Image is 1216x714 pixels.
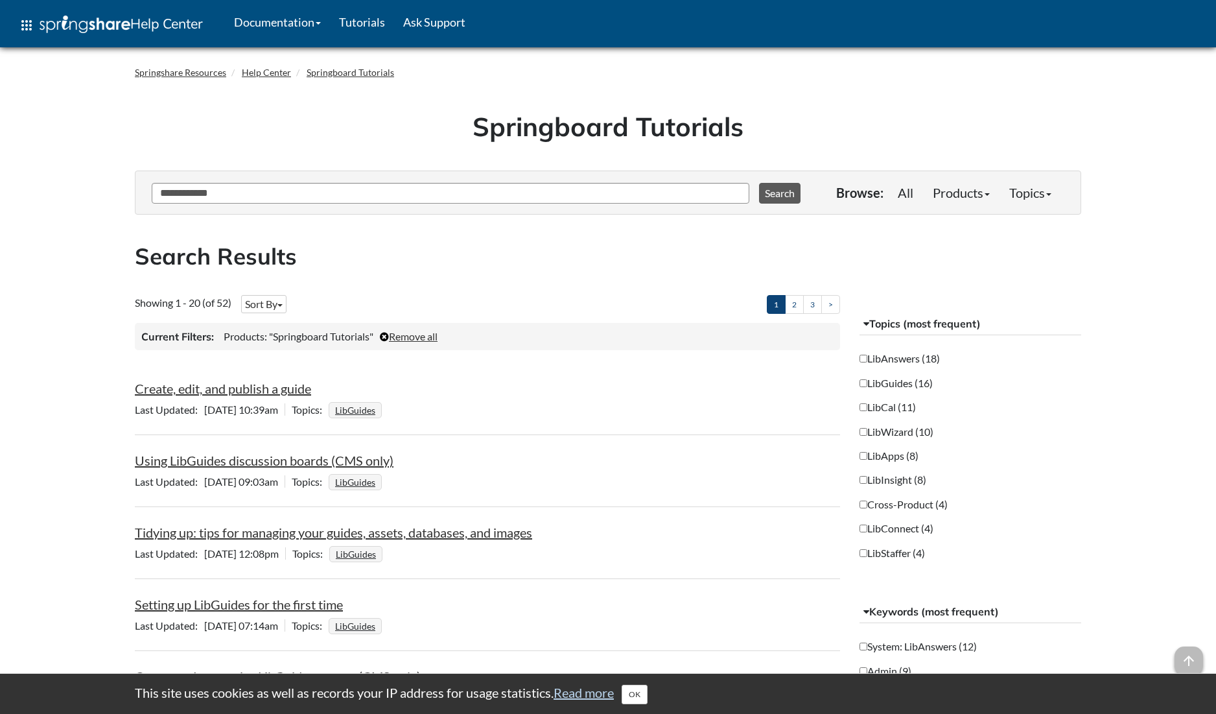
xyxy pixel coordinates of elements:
label: LibStaffer (4) [859,546,925,560]
a: Read more [554,685,614,700]
span: Topics [292,619,329,632]
input: LibInsight (8) [859,476,867,484]
label: Cross-Product (4) [859,497,948,512]
div: This site uses cookies as well as records your IP address for usage statistics. [122,684,1094,704]
input: LibAnswers (18) [859,355,867,363]
a: apps Help Center [10,6,212,45]
label: LibConnect (4) [859,521,933,536]
a: Springshare Resources [135,67,226,78]
a: LibGuides [333,617,377,636]
a: Tidying up: tips for managing your guides, assets, databases, and images [135,525,532,540]
span: Products: [224,330,267,342]
span: Help Center [130,15,203,32]
label: LibGuides (16) [859,376,933,390]
input: LibStaffer (4) [859,549,867,557]
span: "Springboard Tutorials" [269,330,373,342]
a: Remove all [380,330,438,342]
a: Setting up LibGuides for the first time [135,597,343,612]
button: Sort By [241,295,286,313]
label: LibCal (11) [859,400,916,414]
span: Topics [292,547,329,560]
input: LibWizard (10) [859,428,867,436]
span: [DATE] 07:14am [135,619,285,632]
a: Products [923,180,1000,206]
a: Create and customize LibGuides groups (CMS only) [135,669,421,684]
a: 1 [767,295,786,314]
span: Showing 1 - 20 (of 52) [135,296,231,309]
input: LibConnect (4) [859,525,867,532]
a: > [821,295,840,314]
img: Springshare [40,16,130,33]
label: LibAnswers (18) [859,351,940,366]
a: Ask Support [394,6,474,38]
label: LibWizard (10) [859,425,933,439]
input: Admin (9) [859,667,867,675]
button: Search [759,183,801,204]
label: LibInsight (8) [859,473,926,487]
ul: Topics [329,403,385,416]
a: All [888,180,923,206]
span: Topics [292,403,329,416]
span: arrow_upward [1175,647,1203,675]
a: 2 [785,295,804,314]
label: Admin (9) [859,664,911,678]
span: [DATE] 09:03am [135,475,285,488]
ul: Topics [329,475,385,488]
a: Documentation [225,6,330,38]
span: Last Updated [135,475,204,488]
span: Last Updated [135,403,204,416]
p: Browse: [836,184,883,202]
input: LibGuides (16) [859,379,867,387]
ul: Topics [329,547,386,560]
button: Topics (most frequent) [859,313,1082,336]
a: Help Center [242,67,291,78]
a: 3 [803,295,822,314]
a: LibGuides [333,401,377,420]
span: [DATE] 10:39am [135,403,285,416]
h2: Search Results [135,241,1081,272]
a: Using LibGuides discussion boards (CMS only) [135,453,393,468]
button: Keywords (most frequent) [859,601,1082,624]
a: LibGuides [333,473,377,492]
label: System: LibAnswers (12) [859,639,977,654]
label: LibApps (8) [859,449,918,463]
span: apps [19,18,34,33]
input: System: LibAnswers (12) [859,643,867,650]
ul: Pagination of search results [767,295,840,314]
h1: Springboard Tutorials [145,108,1071,145]
input: Cross-Product (4) [859,501,867,508]
input: LibCal (11) [859,403,867,411]
span: Topics [292,475,329,488]
span: Last Updated [135,619,204,632]
a: Create, edit, and publish a guide [135,381,311,396]
span: [DATE] 12:08pm [135,547,285,560]
button: Close [622,685,648,704]
a: arrow_upward [1175,648,1203,663]
h3: Current Filters [141,329,214,344]
a: Tutorials [330,6,394,38]
ul: Topics [329,619,385,632]
a: LibGuides [334,545,378,564]
span: Last Updated [135,547,204,560]
a: Topics [1000,180,1061,206]
input: LibApps (8) [859,452,867,460]
a: Springboard Tutorials [307,67,394,78]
